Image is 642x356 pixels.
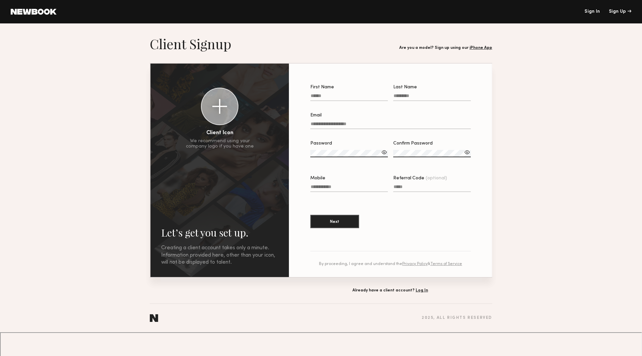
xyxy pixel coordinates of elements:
div: We recommend using your company logo if you have one [186,139,254,149]
input: Mobile [310,184,388,192]
div: Referral Code [393,176,471,181]
input: Password [310,150,388,157]
a: Sign In [584,9,600,14]
div: Already have a client account? [288,288,492,293]
div: 2025 , all rights reserved [422,316,492,320]
div: First Name [310,85,388,90]
div: Confirm Password [393,141,471,146]
div: By proceeding, I agree and understand the & [310,262,471,266]
div: Password [310,141,388,146]
input: Email [310,121,471,129]
button: Next [310,215,359,228]
h1: Client Signup [150,35,231,52]
div: Client Icon [206,130,233,136]
div: Mobile [310,176,388,181]
a: Terms of Service [430,262,462,266]
h2: Let’s get you set up. [161,226,278,239]
input: Last Name [393,93,471,101]
a: iPhone App [469,46,492,50]
input: Confirm Password [393,150,471,157]
div: Email [310,113,471,118]
div: Are you a model? Sign up using our [399,46,492,50]
input: First Name [310,93,388,101]
div: Creating a client account takes only a minute. Information provided here, other than your icon, w... [161,245,278,266]
div: Last Name [393,85,471,90]
span: (optional) [426,176,447,181]
a: Log In [416,288,428,292]
input: Referral Code(optional) [393,184,471,192]
div: Sign Up [609,9,631,14]
a: Privacy Policy [402,262,428,266]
